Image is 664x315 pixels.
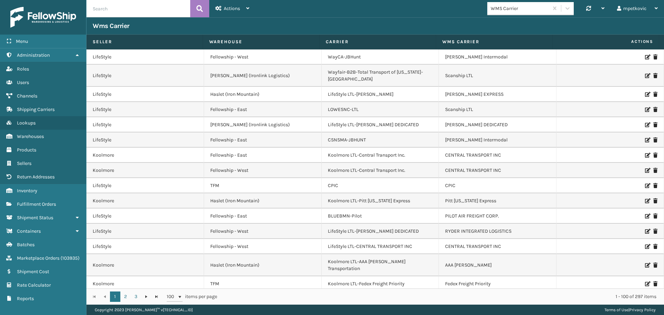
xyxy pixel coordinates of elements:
td: LifeStyle [86,49,204,65]
td: Fellowship - West [204,163,322,178]
td: Fellowship - East [204,102,322,117]
span: Fulfillment Orders [17,201,56,207]
span: Go to the last page [154,294,159,299]
label: Carrier [326,39,430,45]
i: Edit [645,122,649,127]
i: Edit [645,107,649,112]
i: Edit [645,73,649,78]
a: Go to the last page [151,291,162,302]
td: LifeStyle LTL-[PERSON_NAME] [322,87,439,102]
td: Fellowship - East [204,209,322,224]
td: Fellowship - East [204,132,322,148]
td: Fellowship - West [204,224,322,239]
td: [PERSON_NAME] DEDICATED [439,117,556,132]
label: Warehouse [209,39,313,45]
i: Delete [653,263,657,268]
span: Actions [224,6,240,11]
td: [PERSON_NAME] (Ironlink Logistics) [204,65,322,87]
td: LOWESNC-LTL [322,102,439,117]
td: PILOT AIR FREIGHT CORP. [439,209,556,224]
div: | [605,305,656,315]
td: LifeStyle [86,209,204,224]
td: LifeStyle [86,178,204,193]
td: LifeStyle LTL-[PERSON_NAME] DEDICATED [322,224,439,239]
a: Privacy Policy [629,307,656,312]
td: Haslet (Iron Mountain) [204,254,322,276]
td: CENTRAL TRANSPORT INC [439,163,556,178]
i: Edit [645,138,649,142]
span: Sellers [17,160,31,166]
span: ( 103935 ) [61,255,80,261]
span: items per page [167,291,217,302]
span: 100 [167,293,177,300]
td: Koolmore LTL-Central Transport Inc. [322,148,439,163]
td: LifeStyle LTL-CENTRAL TRANSPORT INC [322,239,439,254]
td: BLUEBMN-Pilot [322,209,439,224]
td: Koolmore LTL-Pitt [US_STATE] Express [322,193,439,209]
i: Delete [653,198,657,203]
span: Rate Calculator [17,282,51,288]
span: Warehouses [17,133,44,139]
span: Batches [17,242,35,248]
i: Edit [645,153,649,158]
td: Koolmore LTL-AAA [PERSON_NAME] Transportation [322,254,439,276]
td: Wayfair-B2B-Total Transport of [US_STATE]-[GEOGRAPHIC_DATA] [322,65,439,87]
td: Koolmore LTL-Fedex Freight Priority [322,276,439,291]
span: Shipment Status [17,215,53,221]
td: Koolmore [86,163,204,178]
span: Marketplace Orders [17,255,59,261]
span: Return Addresses [17,174,55,180]
td: RYDER INTEGRATED LOGISTICS [439,224,556,239]
td: [PERSON_NAME] Intermodal [439,49,556,65]
i: Delete [653,229,657,234]
i: Edit [645,198,649,203]
td: LifeStyle [86,87,204,102]
td: Koolmore [86,193,204,209]
td: Scanship LTL [439,65,556,87]
td: LifeStyle LTL-[PERSON_NAME] DEDICATED [322,117,439,132]
i: Delete [653,92,657,97]
i: Delete [653,214,657,219]
i: Delete [653,107,657,112]
i: Delete [653,122,657,127]
td: TFM [204,276,322,291]
td: CSNSMA-JBHUNT [322,132,439,148]
i: Delete [653,55,657,59]
span: Products [17,147,36,153]
label: Seller [93,39,196,45]
i: Edit [645,263,649,268]
td: [PERSON_NAME] Intermodal [439,132,556,148]
i: Edit [645,55,649,59]
i: Edit [645,168,649,173]
td: CPIC [439,178,556,193]
a: 2 [120,291,131,302]
div: WMS Carrier [491,5,549,12]
td: CENTRAL TRANSPORT INC [439,148,556,163]
td: Koolmore LTL-Central Transport Inc. [322,163,439,178]
span: Lookups [17,120,36,126]
span: Reports [17,296,34,302]
td: CPIC [322,178,439,193]
span: Users [17,80,29,85]
i: Delete [653,244,657,249]
td: LifeStyle [86,117,204,132]
td: LifeStyle [86,65,204,87]
span: Shipping Carriers [17,106,55,112]
i: Edit [645,281,649,286]
td: [PERSON_NAME] EXPRESS [439,87,556,102]
span: Actions [555,36,657,47]
td: TFM [204,178,322,193]
span: Administration [17,52,50,58]
td: Koolmore [86,276,204,291]
i: Delete [653,183,657,188]
td: LifeStyle [86,102,204,117]
div: 1 - 100 of 297 items [227,293,656,300]
td: AAA [PERSON_NAME] [439,254,556,276]
i: Edit [645,244,649,249]
td: Pitt [US_STATE] Express [439,193,556,209]
a: 3 [131,291,141,302]
td: Fellowship - East [204,148,322,163]
td: WayCA-JBHunt [322,49,439,65]
td: CENTRAL TRANSPORT INC [439,239,556,254]
label: WMS Carrier [442,39,546,45]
